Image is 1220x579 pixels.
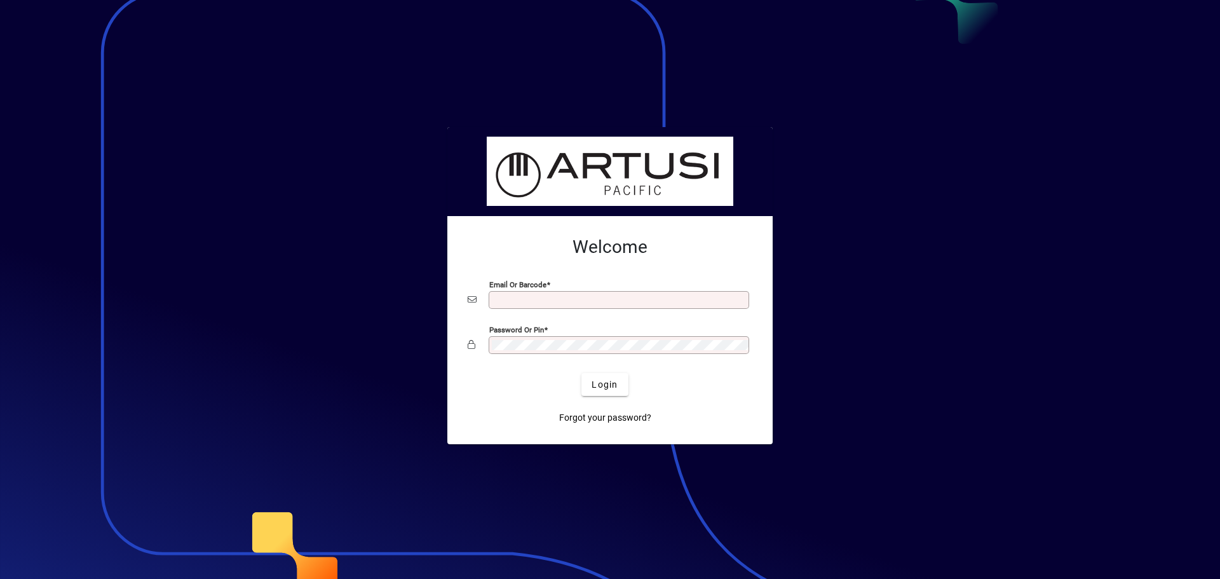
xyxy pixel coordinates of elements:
[559,411,651,425] span: Forgot your password?
[592,378,618,392] span: Login
[489,325,544,334] mat-label: Password or Pin
[489,280,546,289] mat-label: Email or Barcode
[468,236,752,258] h2: Welcome
[581,373,628,396] button: Login
[554,406,656,429] a: Forgot your password?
